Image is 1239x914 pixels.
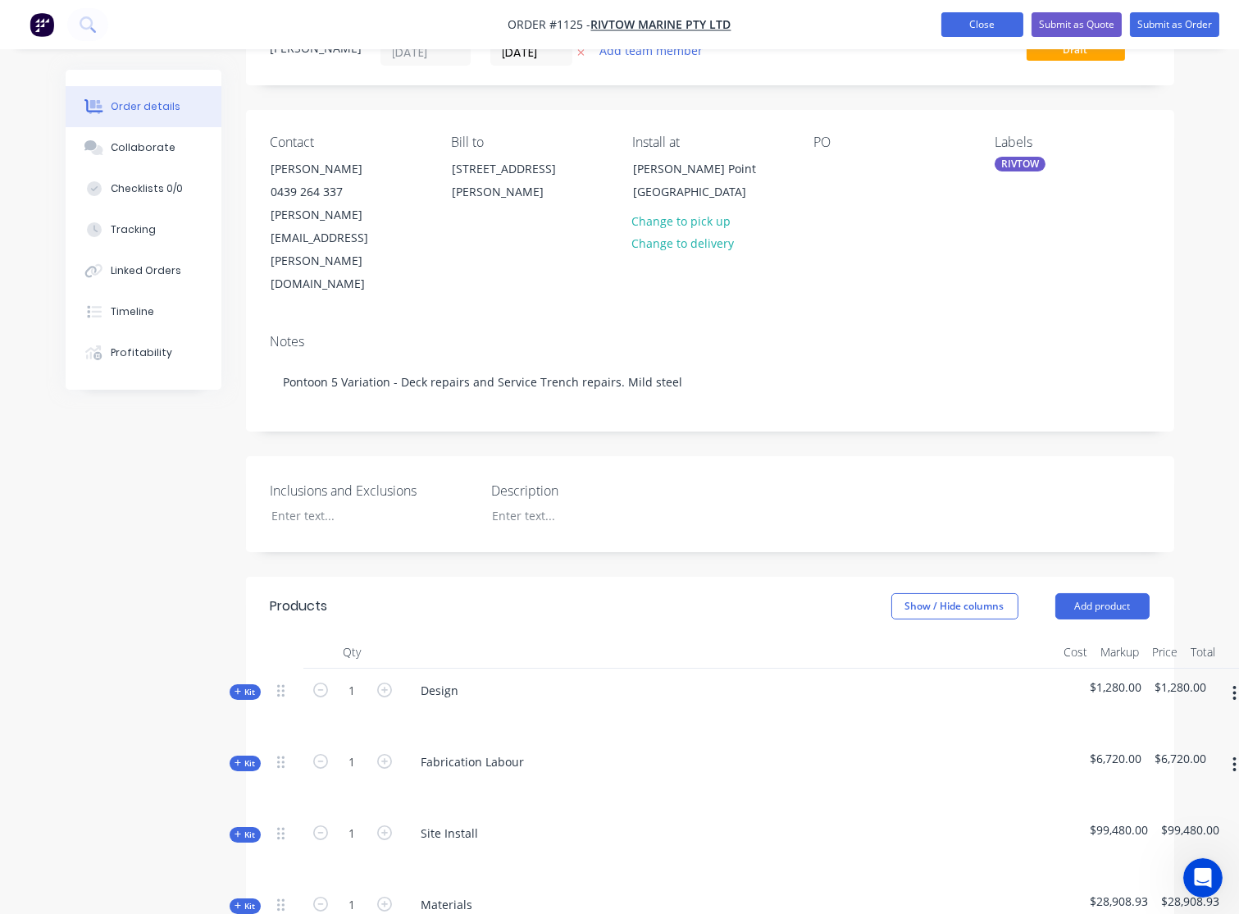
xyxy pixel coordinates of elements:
[66,291,221,332] button: Timeline
[230,827,261,843] div: Kit
[1091,750,1142,767] span: $6,720.00
[619,157,783,209] div: [PERSON_NAME] Point [GEOGRAPHIC_DATA]
[303,636,402,669] div: Qty
[1095,636,1146,669] div: Markup
[271,596,328,616] div: Products
[408,750,538,774] div: Fabrication Labour
[235,686,256,698] span: Kit
[230,684,261,700] div: Kit
[1162,893,1220,910] span: $28,908.93
[271,203,408,295] div: [PERSON_NAME][EMAIL_ADDRESS][PERSON_NAME][DOMAIN_NAME]
[623,232,743,254] button: Change to delivery
[235,829,256,841] span: Kit
[1162,821,1220,839] span: $99,480.00
[452,158,588,203] div: [STREET_ADDRESS][PERSON_NAME]
[66,250,221,291] button: Linked Orders
[591,17,731,33] a: RIVTOW MARINE PTY LTD
[230,756,261,771] div: Kit
[111,140,175,155] div: Collaborate
[111,304,154,319] div: Timeline
[1091,893,1149,910] span: $28,908.93
[1155,679,1207,696] span: $1,280.00
[271,181,408,203] div: 0439 264 337
[66,86,221,127] button: Order details
[111,345,172,360] div: Profitability
[271,135,426,150] div: Contact
[1091,679,1142,696] span: $1,280.00
[230,898,261,914] div: Kit
[66,127,221,168] button: Collaborate
[590,39,711,62] button: Add team member
[632,135,787,150] div: Install at
[271,334,1150,350] div: Notes
[1146,636,1185,669] div: Price
[66,168,221,209] button: Checklists 0/0
[408,679,472,702] div: Design
[66,332,221,373] button: Profitability
[623,209,740,231] button: Change to pick up
[1032,12,1122,37] button: Submit as Quote
[995,135,1150,150] div: Labels
[1130,12,1219,37] button: Submit as Order
[111,99,180,114] div: Order details
[941,12,1023,37] button: Close
[235,757,256,770] span: Kit
[438,157,602,209] div: [STREET_ADDRESS][PERSON_NAME]
[1155,750,1207,767] span: $6,720.00
[995,157,1045,171] div: RIVTOW
[111,263,181,278] div: Linked Orders
[408,821,492,845] div: Site Install
[891,593,1018,619] button: Show / Hide columns
[271,158,408,181] div: [PERSON_NAME]
[1055,593,1150,619] button: Add product
[600,39,712,62] button: Add team member
[235,900,256,912] span: Kit
[66,209,221,250] button: Tracking
[1091,821,1149,839] span: $99,480.00
[633,158,769,203] div: [PERSON_NAME] Point [GEOGRAPHIC_DATA]
[111,222,156,237] div: Tracking
[451,135,606,150] div: Bill to
[257,157,421,296] div: [PERSON_NAME]0439 264 337[PERSON_NAME][EMAIL_ADDRESS][PERSON_NAME][DOMAIN_NAME]
[1058,636,1095,669] div: Cost
[271,481,476,500] label: Inclusions and Exclusions
[813,135,968,150] div: PO
[30,12,54,37] img: Factory
[271,357,1150,407] div: Pontoon 5 Variation - Deck repairs and Service Trench repairs. Mild steel
[1027,39,1125,60] span: Draft
[1183,858,1223,898] iframe: Intercom live chat
[491,481,696,500] label: Description
[508,17,591,33] span: Order #1125 -
[111,181,183,196] div: Checklists 0/0
[1185,636,1223,669] div: Total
